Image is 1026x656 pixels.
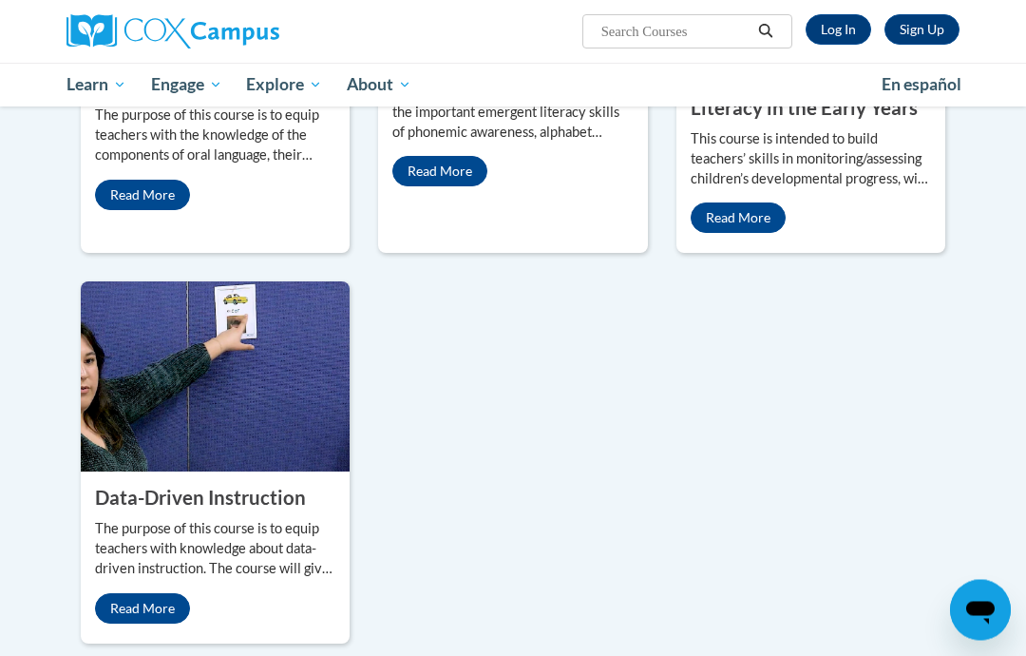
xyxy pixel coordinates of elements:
p: The purpose of this course is to equip teachers with knowledge about data-driven instruction. The... [95,520,335,580]
a: Engage [139,63,235,106]
span: En español [882,74,961,94]
p: This course is intended to build teachers’ skills in monitoring/assessing children’s developmenta... [691,130,931,190]
p: In this course, teachers will learn about the important emergent literacy skills of phonemic awar... [392,84,633,144]
button: Search [751,20,780,43]
span: Engage [151,73,222,96]
a: Explore [234,63,334,106]
a: Read More [392,157,487,187]
input: Search Courses [599,20,751,43]
a: Read More [95,181,190,211]
div: Main menu [52,63,974,106]
span: Learn [66,73,126,96]
iframe: Button to launch messaging window [950,580,1011,641]
span: Explore [246,73,322,96]
a: Learn [54,63,139,106]
a: Read More [95,594,190,625]
a: En español [869,65,974,105]
a: Log In [806,14,871,45]
span: About [347,73,411,96]
property: Data-Driven Instruction [95,487,306,510]
a: Cox Campus [66,14,345,48]
p: The purpose of this course is to equip teachers with the knowledge of the components of oral lang... [95,106,335,166]
img: Data-Driven Instruction [81,282,350,473]
a: Read More [691,203,786,234]
a: Register [884,14,959,45]
img: Cox Campus [66,14,279,48]
a: About [334,63,424,106]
